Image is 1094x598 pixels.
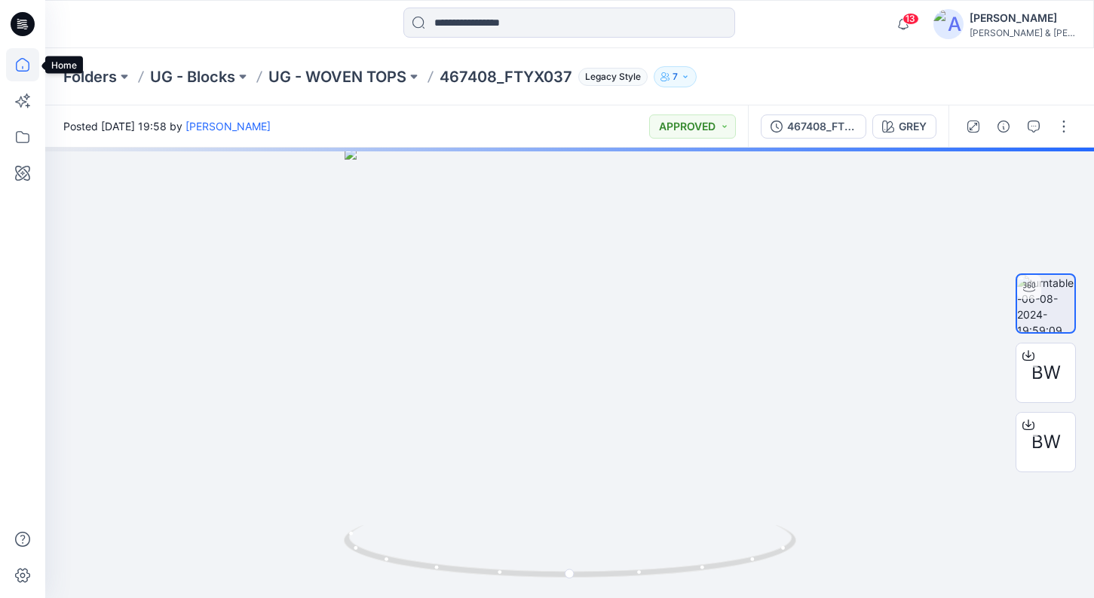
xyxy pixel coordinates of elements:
button: 467408_FTYX037_10R_[DATE] [761,114,866,139]
div: 467408_FTYX037_10R_[DATE] [787,118,857,135]
a: [PERSON_NAME] [185,120,271,133]
a: UG - WOVEN TOPS [268,66,406,87]
div: GREY [899,118,927,135]
img: turntable-06-08-2024-19:59:09 [1017,275,1074,332]
span: BW [1031,359,1061,386]
img: avatar [933,9,964,39]
a: Folders [63,66,117,87]
a: UG - Blocks [150,66,235,87]
button: Legacy Style [572,66,648,87]
span: Posted [DATE] 19:58 by [63,118,271,134]
span: BW [1031,429,1061,456]
span: Legacy Style [578,68,648,86]
p: 7 [673,69,678,85]
button: 7 [654,66,697,87]
button: Details [991,114,1016,139]
span: 13 [902,13,919,25]
div: [PERSON_NAME] & [PERSON_NAME] [970,27,1075,38]
p: 467408_FTYX037 [440,66,572,87]
div: [PERSON_NAME] [970,9,1075,27]
button: GREY [872,114,936,139]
